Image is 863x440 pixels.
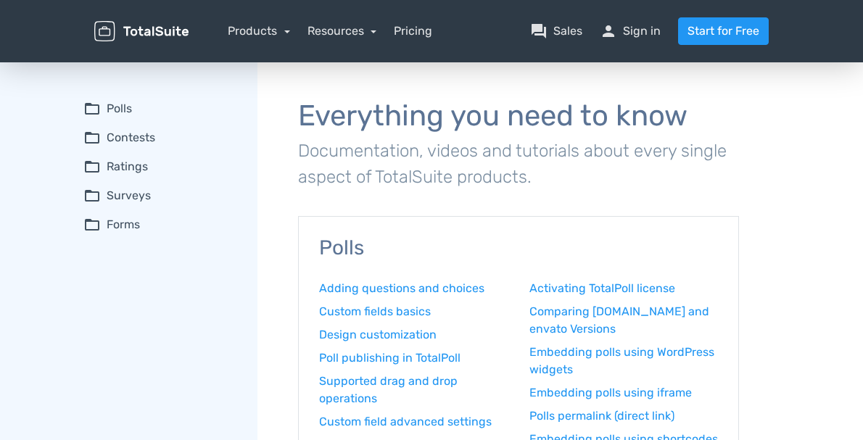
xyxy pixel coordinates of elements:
[319,373,508,407] a: Supported drag and drop operations
[94,21,189,41] img: TotalSuite for WordPress
[529,344,718,378] a: Embedding polls using WordPress widgets
[529,280,718,297] a: Activating TotalPoll license
[394,22,432,40] a: Pricing
[83,216,101,233] span: folder_open
[83,100,237,117] summary: folder_openPolls
[600,22,617,40] span: person
[529,384,718,402] a: Embedding polls using iframe
[307,24,377,38] a: Resources
[228,24,290,38] a: Products
[678,17,769,45] a: Start for Free
[530,22,548,40] span: question_answer
[298,100,739,132] h1: Everything you need to know
[83,216,237,233] summary: folder_openForms
[83,129,237,146] summary: folder_openContests
[319,413,508,431] a: Custom field advanced settings
[529,407,718,425] a: Polls permalink (direct link)
[319,303,508,320] a: Custom fields basics
[319,349,508,367] a: Poll publishing in TotalPoll
[83,100,101,117] span: folder_open
[83,158,101,175] span: folder_open
[83,187,237,204] summary: folder_openSurveys
[83,129,101,146] span: folder_open
[319,280,508,297] a: Adding questions and choices
[319,237,718,260] h3: Polls
[529,303,718,338] a: Comparing [DOMAIN_NAME] and envato Versions
[83,158,237,175] summary: folder_openRatings
[83,187,101,204] span: folder_open
[600,22,661,40] a: personSign in
[319,326,508,344] a: Design customization
[530,22,582,40] a: question_answerSales
[298,138,739,190] p: Documentation, videos and tutorials about every single aspect of TotalSuite products.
